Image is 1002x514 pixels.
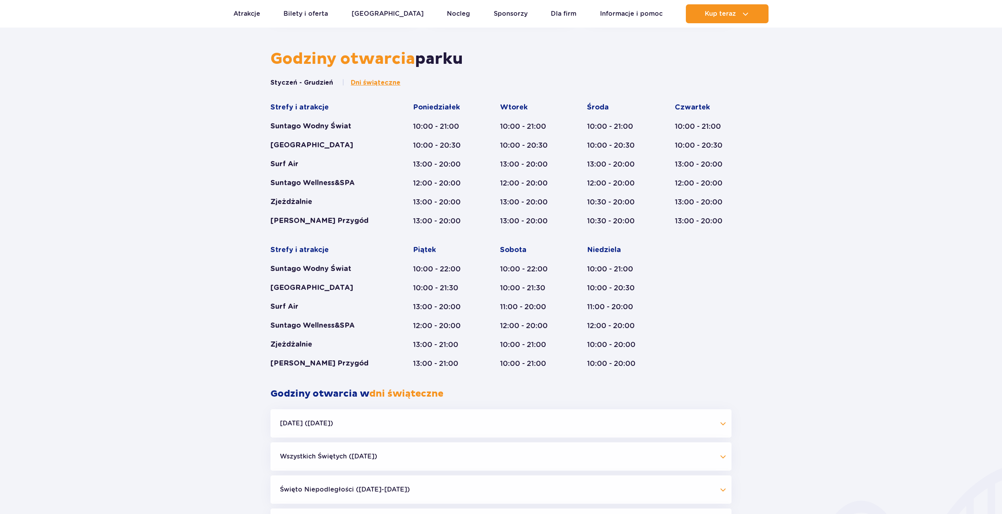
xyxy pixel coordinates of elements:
div: 11:00 - 20:00 [500,302,557,312]
div: Wtorek [500,103,557,112]
div: Zjeżdżalnie [270,340,383,349]
div: 13:00 - 21:00 [413,340,470,349]
button: Dni świąteczne [342,78,400,87]
span: Dni świąteczne [351,78,400,87]
div: 13:00 - 20:00 [500,216,557,226]
div: 12:00 - 20:00 [587,178,645,188]
div: 10:00 - 22:00 [500,264,557,274]
div: 10:00 - 21:00 [500,122,557,131]
div: Suntago Wodny Świat [270,264,383,274]
div: Strefy i atrakcje [270,103,383,112]
div: 10:00 - 20:00 [587,340,645,349]
span: dni świąteczne [369,388,443,400]
button: Święto Niepodległości ([DATE]-[DATE]) [270,475,732,504]
div: 10:00 - 22:00 [413,264,470,274]
div: 13:00 - 20:00 [500,160,557,169]
div: 13:00 - 20:00 [413,216,470,226]
div: Niedziela [587,245,645,255]
div: [GEOGRAPHIC_DATA] [270,141,383,150]
div: Zjeżdżalnie [270,197,383,207]
button: [DATE] ([DATE]) [270,409,732,438]
div: 10:00 - 21:30 [413,283,470,293]
a: Nocleg [447,4,470,23]
div: 12:00 - 20:00 [413,178,470,188]
div: 13:00 - 20:00 [500,197,557,207]
a: Dla firm [551,4,576,23]
div: 10:30 - 20:00 [587,216,645,226]
h2: Godziny otwarcia w [270,388,732,400]
div: 10:00 - 20:30 [587,141,645,150]
div: Suntago Wellness&SPA [270,178,383,188]
button: Kup teraz [686,4,769,23]
a: Informacje i pomoc [600,4,663,23]
div: 13:00 - 20:00 [413,302,470,312]
h2: parku [270,49,732,69]
div: 13:00 - 20:00 [675,216,732,226]
div: 10:00 - 20:30 [587,283,645,293]
div: Czwartek [675,103,732,112]
span: Kup teraz [705,10,736,17]
div: Suntago Wellness&SPA [270,321,383,330]
span: Godziny otwarcia [270,49,415,69]
div: [PERSON_NAME] Przygód [270,359,383,368]
div: 12:00 - 20:00 [500,178,557,188]
div: 10:00 - 20:30 [413,141,470,150]
div: 10:00 - 20:30 [500,141,557,150]
a: [GEOGRAPHIC_DATA] [352,4,424,23]
div: 13:00 - 21:00 [413,359,470,368]
div: 13:00 - 20:00 [675,197,732,207]
div: 11:00 - 20:00 [587,302,645,312]
div: 12:00 - 20:00 [587,321,645,330]
button: Styczeń - Grudzień [270,78,333,87]
div: 13:00 - 20:00 [413,160,470,169]
div: 13:00 - 20:00 [587,160,645,169]
div: 12:00 - 20:00 [500,321,557,330]
button: Wszystkich Świętych ([DATE]) [270,442,732,471]
div: Piątek [413,245,470,255]
div: 12:00 - 20:00 [413,321,470,330]
div: 10:00 - 20:30 [675,141,732,150]
a: Bilety i oferta [283,4,328,23]
div: 10:00 - 21:00 [587,122,645,131]
div: 10:00 - 21:00 [675,122,732,131]
a: Sponsorzy [494,4,528,23]
div: Sobota [500,245,557,255]
div: 10:00 - 21:00 [413,122,470,131]
div: 10:00 - 21:30 [500,283,557,293]
div: Surf Air [270,302,383,312]
div: Surf Air [270,160,383,169]
div: 10:00 - 21:00 [587,264,645,274]
div: Strefy i atrakcje [270,245,383,255]
div: 12:00 - 20:00 [675,178,732,188]
div: Środa [587,103,645,112]
div: 10:30 - 20:00 [587,197,645,207]
div: Poniedziałek [413,103,470,112]
div: [GEOGRAPHIC_DATA] [270,283,383,293]
div: 10:00 - 21:00 [500,359,557,368]
div: 10:00 - 20:00 [587,359,645,368]
a: Atrakcje [233,4,260,23]
div: 10:00 - 21:00 [500,340,557,349]
div: 13:00 - 20:00 [675,160,732,169]
div: 13:00 - 20:00 [413,197,470,207]
div: Suntago Wodny Świat [270,122,383,131]
div: [PERSON_NAME] Przygód [270,216,383,226]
